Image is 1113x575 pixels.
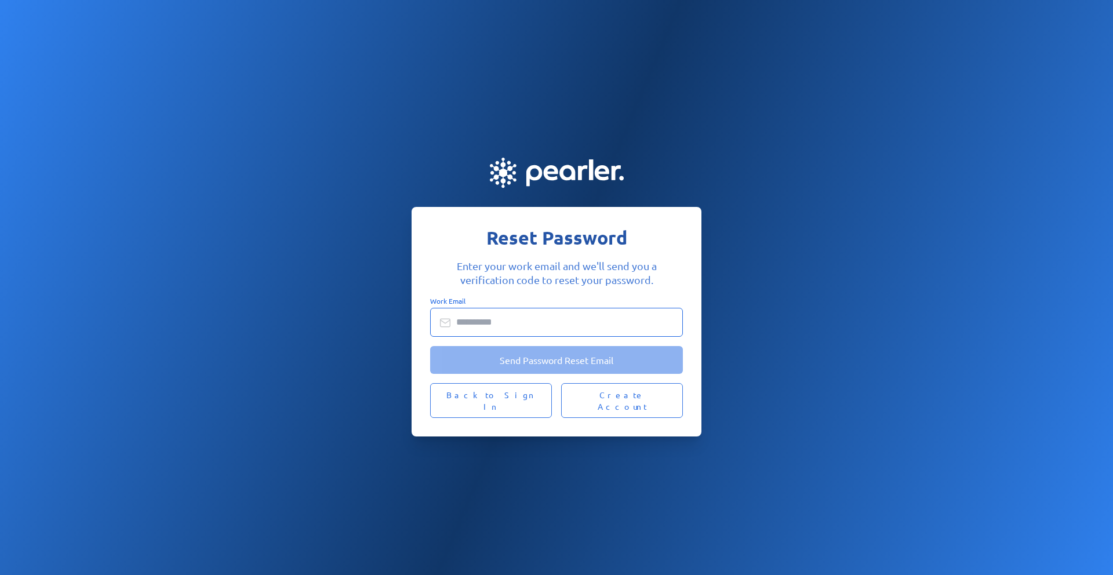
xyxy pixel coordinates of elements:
[561,383,683,418] button: Create Account
[575,389,669,412] span: Create Account
[500,354,613,366] span: Send Password Reset Email
[430,296,465,305] span: Work Email
[444,389,538,412] span: Back to Sign In
[430,346,683,374] button: Send Password Reset Email
[430,225,683,250] h1: Reset Password
[430,383,552,418] button: Back to Sign In
[430,259,683,287] p: Enter your work email and we'll send you a verification code to reset your password.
